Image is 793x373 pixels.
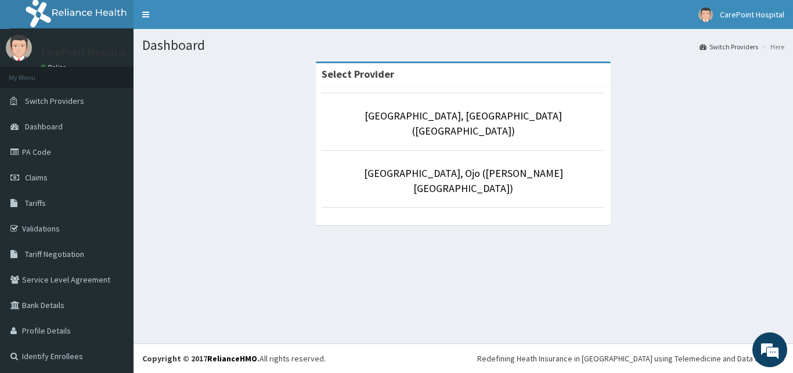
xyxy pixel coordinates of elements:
span: Dashboard [25,121,63,132]
a: Switch Providers [700,42,758,52]
footer: All rights reserved. [134,343,793,373]
img: User Image [6,35,32,61]
span: Claims [25,172,48,183]
strong: Select Provider [322,67,394,81]
div: Redefining Heath Insurance in [GEOGRAPHIC_DATA] using Telemedicine and Data Science! [477,353,784,364]
li: Here [759,42,784,52]
span: CarePoint Hospital [720,9,784,20]
span: Tariff Negotiation [25,249,84,259]
img: User Image [698,8,713,22]
strong: Copyright © 2017 . [142,353,259,364]
span: Switch Providers [25,96,84,106]
h1: Dashboard [142,38,784,53]
a: RelianceHMO [207,353,257,364]
a: [GEOGRAPHIC_DATA], [GEOGRAPHIC_DATA] ([GEOGRAPHIC_DATA]) [365,109,562,137]
span: Tariffs [25,198,46,208]
a: Online [41,63,69,71]
a: [GEOGRAPHIC_DATA], Ojo ([PERSON_NAME][GEOGRAPHIC_DATA]) [364,166,563,195]
p: CarePoint Hospital [41,47,126,57]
